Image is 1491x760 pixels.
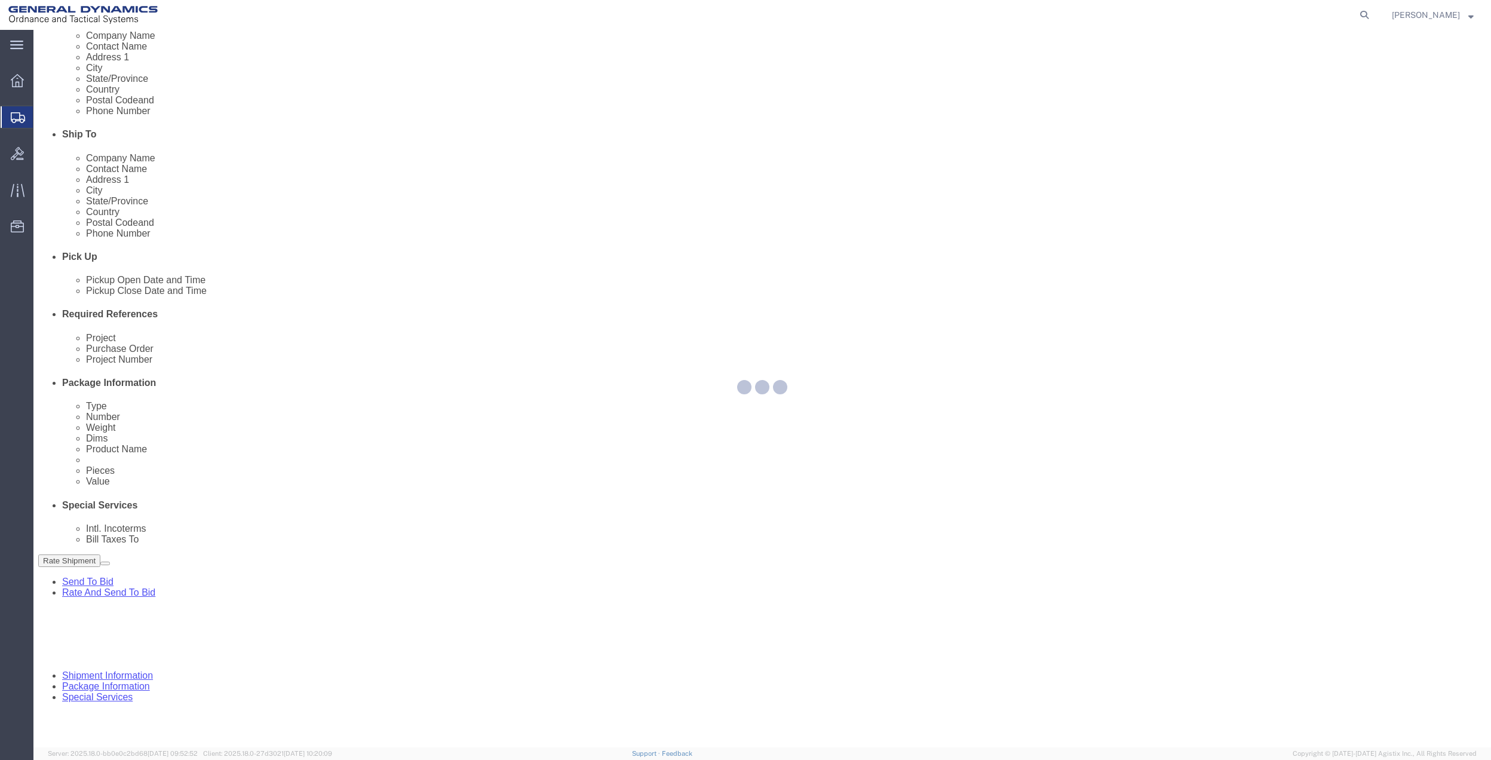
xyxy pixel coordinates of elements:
[203,750,332,757] span: Client: 2025.18.0-27d3021
[1293,749,1477,759] span: Copyright © [DATE]-[DATE] Agistix Inc., All Rights Reserved
[284,750,332,757] span: [DATE] 10:20:09
[1392,8,1460,22] span: Nicholas Bohmer
[148,750,198,757] span: [DATE] 09:52:52
[8,6,158,24] img: logo
[48,750,198,757] span: Server: 2025.18.0-bb0e0c2bd68
[632,750,662,757] a: Support
[662,750,692,757] a: Feedback
[1391,8,1474,22] button: [PERSON_NAME]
